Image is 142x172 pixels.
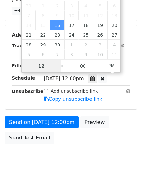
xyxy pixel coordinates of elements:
span: Click to toggle [103,59,121,72]
span: September 29, 2025 [36,40,50,49]
span: October 6, 2025 [36,49,50,59]
strong: Filters [12,63,28,68]
span: September 24, 2025 [64,30,79,40]
span: September 25, 2025 [79,30,93,40]
strong: Schedule [12,75,35,81]
strong: Tracking [12,43,33,48]
span: September 8, 2025 [36,10,50,20]
span: September 15, 2025 [36,20,50,30]
iframe: Chat Widget [110,141,142,172]
span: September 6, 2025 [107,1,122,10]
a: Preview [80,116,109,128]
span: October 3, 2025 [93,40,107,49]
span: September 28, 2025 [22,40,36,49]
span: October 7, 2025 [50,49,64,59]
strong: Unsubscribe [12,89,44,94]
span: October 1, 2025 [64,40,79,49]
span: September 5, 2025 [93,1,107,10]
span: September 12, 2025 [93,10,107,20]
span: September 1, 2025 [36,1,50,10]
a: +43 more [12,7,39,15]
span: October 11, 2025 [107,49,122,59]
label: Add unsubscribe link [51,88,98,95]
span: September 22, 2025 [36,30,50,40]
span: October 9, 2025 [79,49,93,59]
span: : [61,59,63,72]
span: September 2, 2025 [50,1,64,10]
span: September 7, 2025 [22,10,36,20]
span: [DATE] 12:00pm [44,76,84,82]
span: October 10, 2025 [93,49,107,59]
span: October 4, 2025 [107,40,122,49]
input: Minute [63,60,103,73]
span: September 27, 2025 [107,30,122,40]
span: September 20, 2025 [107,20,122,30]
span: September 23, 2025 [50,30,64,40]
a: Send on [DATE] 12:00pm [5,116,79,128]
span: September 14, 2025 [22,20,36,30]
span: September 18, 2025 [79,20,93,30]
span: October 5, 2025 [22,49,36,59]
span: September 9, 2025 [50,10,64,20]
span: October 8, 2025 [64,49,79,59]
span: September 19, 2025 [93,20,107,30]
span: September 30, 2025 [50,40,64,49]
a: Copy unsubscribe link [44,96,102,102]
span: September 4, 2025 [79,1,93,10]
span: September 21, 2025 [22,30,36,40]
span: October 2, 2025 [79,40,93,49]
span: September 10, 2025 [64,10,79,20]
a: Send Test Email [5,132,54,144]
span: September 3, 2025 [64,1,79,10]
input: Hour [22,60,61,73]
span: September 16, 2025 [50,20,64,30]
span: September 26, 2025 [93,30,107,40]
span: September 11, 2025 [79,10,93,20]
span: September 17, 2025 [64,20,79,30]
h5: Advanced [12,32,130,39]
span: September 13, 2025 [107,10,122,20]
span: August 31, 2025 [22,1,36,10]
